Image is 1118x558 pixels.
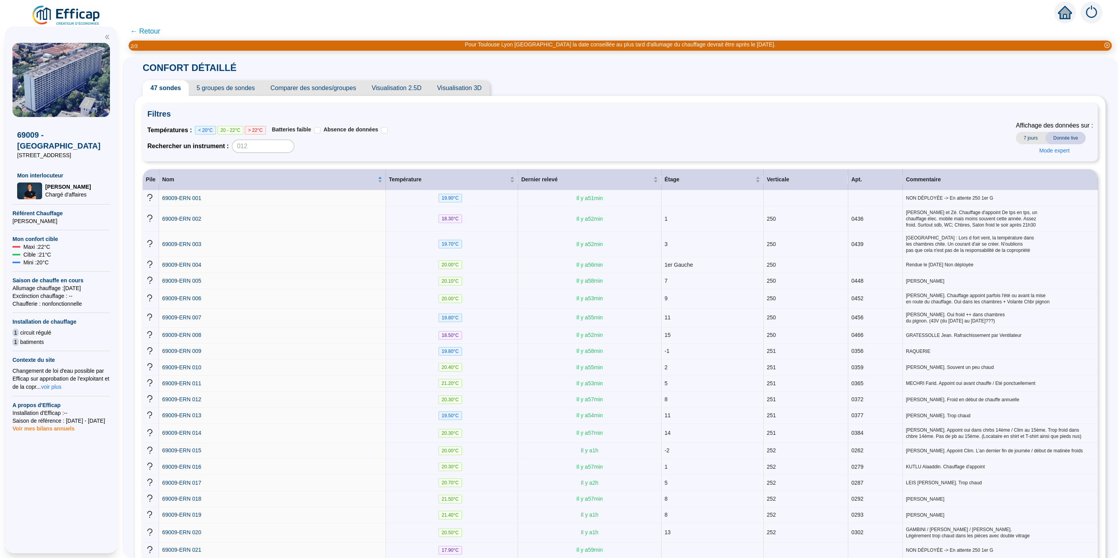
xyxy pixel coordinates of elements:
span: 252 [767,496,776,502]
span: NON DÉPLOYÉE -> En attente 250 1er G [906,547,1095,553]
span: Il y a 52 min [577,241,603,247]
span: [PERSON_NAME]. Souvent un peu chaud [906,364,1095,370]
span: 251 [767,396,776,402]
span: Pile [146,176,156,182]
span: 252 [767,529,776,535]
span: 21.40 °C [439,511,462,519]
span: Nom [162,175,376,184]
span: Il y a 55 min [577,364,603,370]
span: Filtres [147,108,1093,119]
span: 18.30 °C [439,214,462,223]
span: 0452 [851,295,863,301]
span: Exctinction chauffage : -- [12,292,110,300]
div: Pour Toulouse Lyon [GEOGRAPHIC_DATA] la date conseillée au plus tard d'allumage du chauffage devr... [465,41,776,49]
span: 5 [665,380,668,386]
span: [PERSON_NAME] [906,278,1095,284]
span: [PERSON_NAME]. Appoint oui dans chrbs 14ème / Clim au 15ème. Trop froid dans chbre 14ème. Pas de ... [906,427,1095,439]
span: 250 [767,332,776,338]
a: 69009-ERN 006 [162,294,201,303]
span: 19.50 °C [439,411,462,420]
span: 69009-ERN 012 [162,396,201,402]
span: -1 [665,348,669,354]
div: Changement de loi d'eau possible par Efficap sur approbation de l'exploitant et de la copr... [12,367,110,391]
span: 250 [767,216,776,222]
th: Dernier relevé [518,169,662,190]
span: question [146,379,154,387]
span: 69009-ERN 019 [162,512,201,518]
span: RAQUERIE [906,348,1095,354]
i: 2 / 3 [131,43,138,49]
span: 251 [767,430,776,436]
span: 21.50 °C [439,495,462,503]
span: double-left [104,34,110,40]
span: 69009-ERN 013 [162,412,201,418]
span: question [146,294,154,302]
span: [PERSON_NAME] [906,496,1095,502]
span: Il y a 1 h [581,529,598,535]
span: Donnée live [1045,132,1086,144]
span: NON DÉPLOYÉE -> En attente 250 1er G [906,195,1095,201]
span: 1 [12,338,19,346]
span: Mini : 20 °C [23,259,49,266]
span: 21.20 °C [439,379,462,388]
span: 8 [665,396,668,402]
span: 11 [665,412,671,418]
span: [PERSON_NAME] [12,217,110,225]
a: 69009-ERN 019 [162,511,201,519]
span: question [146,214,154,222]
span: question [146,347,154,355]
span: question [146,494,154,502]
span: Il y a 55 min [577,314,603,321]
span: home [1058,5,1072,19]
span: 69009-ERN 007 [162,314,201,321]
span: Il y a 57 min [577,464,603,470]
span: 18.50 °C [439,331,462,340]
span: GAMBINI / [PERSON_NAME] / [PERSON_NAME]. Légèrement trop chaud dans les pièces avec double vitrage [906,526,1095,539]
span: 19.80 °C [439,347,462,356]
a: 69009-ERN 017 [162,479,201,487]
span: Installation de chauffage [12,318,110,326]
span: 1 [665,216,668,222]
span: 0456 [851,314,863,321]
span: Il y a 58 min [577,348,603,354]
span: Chaufferie : non fonctionnelle [12,300,110,308]
span: Il y a 1 h [581,512,598,518]
span: 250 [767,262,776,268]
span: 1 [665,464,668,470]
th: Nom [159,169,386,190]
span: 20.50 °C [439,528,462,537]
span: [PERSON_NAME] [906,512,1095,518]
a: 69009-ERN 002 [162,215,201,223]
span: close-circle [1104,43,1110,48]
span: 69009-ERN 006 [162,295,201,301]
a: 69009-ERN 008 [162,331,201,339]
span: 7 jours [1016,132,1045,144]
span: 20.10 °C [439,277,462,285]
span: 17.90 °C [439,546,462,554]
span: Référent Chauffage [12,209,110,217]
span: question [146,446,154,454]
span: 69009-ERN 005 [162,278,201,284]
span: Chargé d'affaires [45,191,91,198]
span: question [146,395,154,403]
span: 20.00 °C [439,446,462,455]
span: question [146,478,154,486]
span: Il y a 52 min [577,332,603,338]
a: 69009-ERN 012 [162,395,201,404]
th: Étage [662,169,764,190]
span: Températures : [147,126,195,135]
span: 19.90 °C [439,194,462,202]
span: 69009-ERN 020 [162,529,201,535]
span: 0377 [851,412,863,418]
span: question [146,528,154,536]
span: Étage [665,175,754,184]
span: 69009-ERN 008 [162,332,201,338]
span: Cible : 21 °C [23,251,51,259]
span: Mon confort cible [12,235,110,243]
span: [PERSON_NAME]. Froid en début de chauffe annuelle [906,397,1095,403]
span: 20.40 °C [439,363,462,372]
span: 0262 [851,447,863,453]
span: 14 [665,430,671,436]
img: alerts [1081,2,1102,23]
span: Il y a 54 min [577,412,603,418]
